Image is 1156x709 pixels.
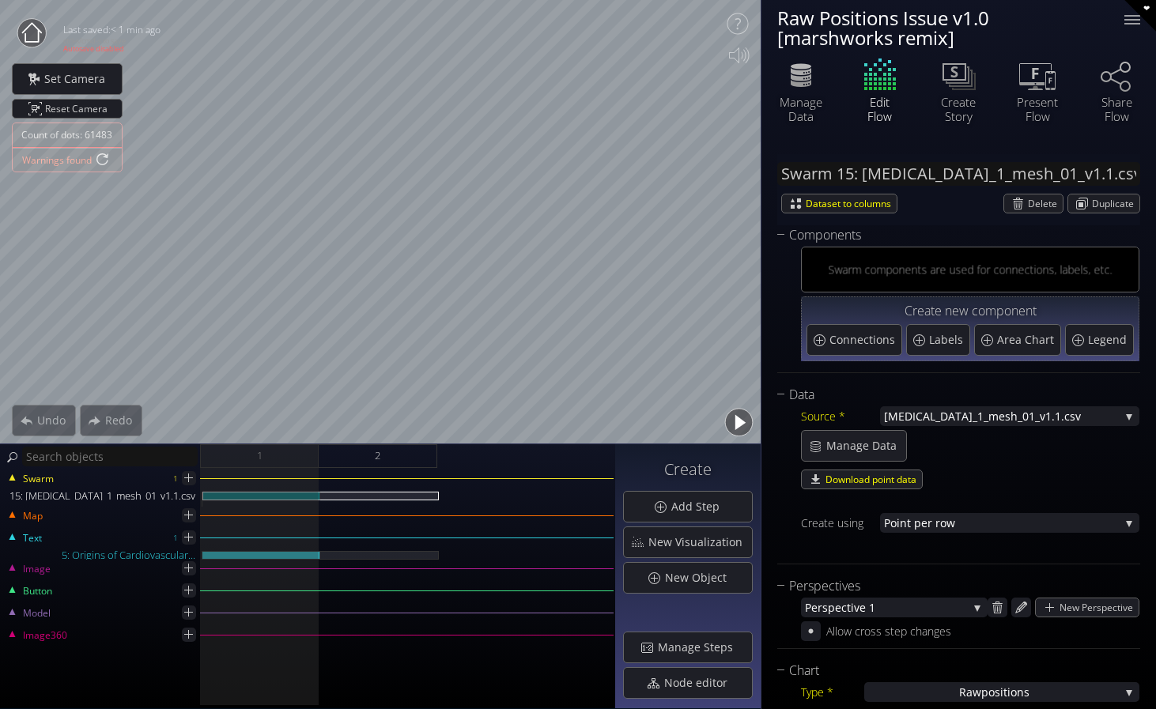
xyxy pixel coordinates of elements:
span: Labels [929,332,967,348]
span: New Perspective [1060,598,1139,617]
span: 1 [257,446,263,466]
span: Node editor [663,675,737,691]
span: [MEDICAL_DATA]_1_mesh_0 [884,406,1029,426]
span: Poi [884,513,900,533]
span: Download point data [825,470,922,488]
span: Per [805,598,822,617]
div: 5: Origins of Cardiovascular... [2,551,202,560]
span: Map [22,509,43,523]
span: Image360 [22,628,67,643]
div: Components [777,225,1120,245]
span: Set Camera [43,71,115,87]
span: New Visualization [648,534,752,550]
span: Model [22,606,51,620]
span: New Object [664,570,736,586]
div: Perspectives [777,576,1120,596]
div: 1 [173,469,178,488]
div: Create using [801,513,880,533]
div: Manage Data [773,95,829,123]
span: positions [981,682,1029,702]
div: Type * [801,682,864,702]
h3: Create [623,461,753,478]
div: Create Story [931,95,986,123]
span: Raw [959,682,981,702]
div: 1 [173,528,178,548]
span: Image [22,562,51,576]
span: Button [22,584,52,598]
div: Allow cross step changes [826,621,951,641]
span: spective 1 [822,598,968,617]
div: Create new component [807,302,1134,322]
div: Source * [801,406,880,426]
span: Connections [829,332,899,348]
span: Add Step [671,499,729,515]
div: Share Flow [1089,95,1144,123]
span: 2 [375,446,380,466]
span: Duplicate [1092,194,1139,213]
span: 1_v1.1.csv [1029,406,1120,426]
div: Raw Positions Issue v1.0 [marshworks remix] [777,8,1105,47]
input: Search objects [22,447,198,466]
div: Data [777,385,1120,405]
div: 15: [MEDICAL_DATA]_1_mesh_01_v1.1.csv [2,492,202,500]
div: Present Flow [1010,95,1065,123]
span: nt per row [900,513,1120,533]
span: Area Chart [997,332,1058,348]
span: Legend [1088,332,1131,348]
div: Swarm components are used for connections, labels, etc. [828,259,1112,279]
span: Swarm [22,472,54,486]
span: Manage Data [825,438,906,454]
span: Dataset to columns [806,194,897,213]
span: Reset Camera [45,100,113,118]
span: Delete [1028,194,1063,213]
span: Text [22,531,42,545]
span: Manage Steps [657,639,742,655]
div: Chart [777,661,1120,681]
